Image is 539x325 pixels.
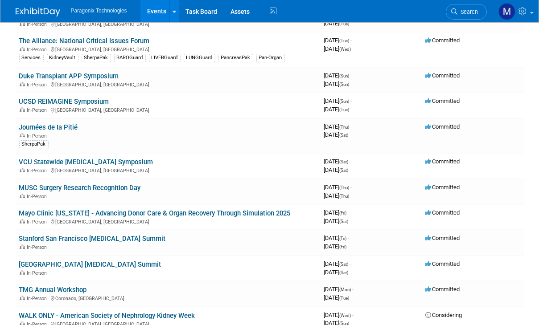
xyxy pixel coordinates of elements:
[458,8,478,15] span: Search
[340,270,349,275] span: (Sat)
[27,194,50,199] span: In-Person
[20,107,25,112] img: In-Person Event
[324,312,354,318] span: [DATE]
[324,131,349,138] span: [DATE]
[340,244,347,249] span: (Fri)
[340,47,351,52] span: (Wed)
[426,37,460,44] span: Committed
[324,269,349,276] span: [DATE]
[426,235,460,241] span: Committed
[27,168,50,174] span: In-Person
[20,133,25,138] img: In-Person Event
[256,54,285,62] div: Pan-Organ
[351,97,352,104] span: -
[19,140,49,148] div: SherpaPak
[27,296,50,301] span: In-Person
[27,21,50,27] span: In-Person
[426,158,460,165] span: Committed
[27,244,50,250] span: In-Person
[426,209,460,216] span: Committed
[19,97,109,106] a: UCSD REIMAGINE Symposium
[20,244,25,249] img: In-Person Event
[19,37,150,45] a: The Alliance: National Critical Issues Forum
[446,4,487,20] a: Search
[340,38,350,43] span: (Tue)
[20,21,25,26] img: In-Person Event
[340,73,350,78] span: (Sun)
[47,54,78,62] div: KidneyVault
[324,45,351,52] span: [DATE]
[340,313,351,318] span: (Wed)
[324,106,350,113] span: [DATE]
[340,296,350,301] span: (Tue)
[426,72,460,79] span: Committed
[348,209,350,216] span: -
[498,3,515,20] img: Mary Jacoski
[19,260,161,268] a: [GEOGRAPHIC_DATA] [MEDICAL_DATA] Summit
[19,45,317,53] div: [GEOGRAPHIC_DATA], [GEOGRAPHIC_DATA]
[218,54,253,62] div: PancreasPak
[426,312,462,318] span: Considering
[324,37,352,44] span: [DATE]
[324,167,349,173] span: [DATE]
[19,20,317,27] div: [GEOGRAPHIC_DATA], [GEOGRAPHIC_DATA]
[27,133,50,139] span: In-Person
[340,185,350,190] span: (Thu)
[426,286,460,292] span: Committed
[351,37,352,44] span: -
[19,286,87,294] a: TMG Annual Workshop
[19,54,44,62] div: Services
[19,81,317,88] div: [GEOGRAPHIC_DATA], [GEOGRAPHIC_DATA]
[351,72,352,79] span: -
[340,21,350,26] span: (Tue)
[149,54,181,62] div: LIVERGuard
[324,158,351,165] span: [DATE]
[324,235,350,241] span: [DATE]
[27,270,50,276] span: In-Person
[20,47,25,51] img: In-Person Event
[350,260,351,267] span: -
[27,107,50,113] span: In-Person
[19,209,291,217] a: Mayo Clinic [US_STATE] - Advancing Donor Care & Organ Recovery Through Simulation 2025
[340,99,350,104] span: (Sun)
[20,82,25,86] img: In-Person Event
[324,184,352,191] span: [DATE]
[19,218,317,225] div: [GEOGRAPHIC_DATA], [GEOGRAPHIC_DATA]
[340,219,349,224] span: (Sat)
[20,296,25,300] img: In-Person Event
[114,54,146,62] div: BAROGuard
[19,158,153,166] a: VCU Statewide [MEDICAL_DATA] Symposium
[324,81,350,87] span: [DATE]
[426,97,460,104] span: Committed
[27,82,50,88] span: In-Person
[340,211,347,215] span: (Fri)
[340,287,351,292] span: (Mon)
[16,8,60,16] img: ExhibitDay
[324,260,351,267] span: [DATE]
[353,312,354,318] span: -
[353,286,354,292] span: -
[340,125,350,130] span: (Thu)
[348,235,350,241] span: -
[426,184,460,191] span: Committed
[20,270,25,275] img: In-Person Event
[426,123,460,130] span: Committed
[20,194,25,198] img: In-Person Event
[20,168,25,172] img: In-Person Event
[19,312,195,320] a: WALK ONLY - American Society of Nephrology Kidney Week
[351,184,352,191] span: -
[27,219,50,225] span: In-Person
[340,82,350,87] span: (Sun)
[340,107,350,112] span: (Tue)
[71,8,127,14] span: Paragonix Technologies
[19,184,141,192] a: MUSC Surgery Research Recognition Day
[20,219,25,223] img: In-Person Event
[340,236,347,241] span: (Fri)
[19,106,317,113] div: [GEOGRAPHIC_DATA], [GEOGRAPHIC_DATA]
[340,262,349,267] span: (Sat)
[19,123,78,131] a: Journées de la Pitié
[340,159,349,164] span: (Sat)
[324,97,352,104] span: [DATE]
[19,167,317,174] div: [GEOGRAPHIC_DATA], [GEOGRAPHIC_DATA]
[426,260,460,267] span: Committed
